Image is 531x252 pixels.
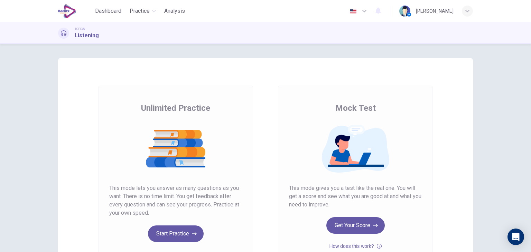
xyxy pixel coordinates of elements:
span: Analysis [164,7,185,15]
span: This mode gives you a test like the real one. You will get a score and see what you are good at a... [289,184,422,209]
span: Dashboard [95,7,121,15]
button: How does this work? [329,242,381,250]
h1: Listening [75,31,99,40]
span: Mock Test [335,103,376,114]
button: Practice [127,5,159,17]
a: EduSynch logo [58,4,92,18]
div: Open Intercom Messenger [507,229,524,245]
img: EduSynch logo [58,4,76,18]
img: en [349,9,357,14]
button: Get Your Score [326,217,385,234]
span: TOEIC® [75,27,85,31]
button: Dashboard [92,5,124,17]
span: Unlimited Practice [141,103,210,114]
span: This mode lets you answer as many questions as you want. There is no time limit. You get feedback... [109,184,242,217]
div: [PERSON_NAME] [416,7,454,15]
span: Practice [130,7,150,15]
button: Start Practice [148,225,204,242]
button: Analysis [161,5,188,17]
img: Profile picture [399,6,410,17]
